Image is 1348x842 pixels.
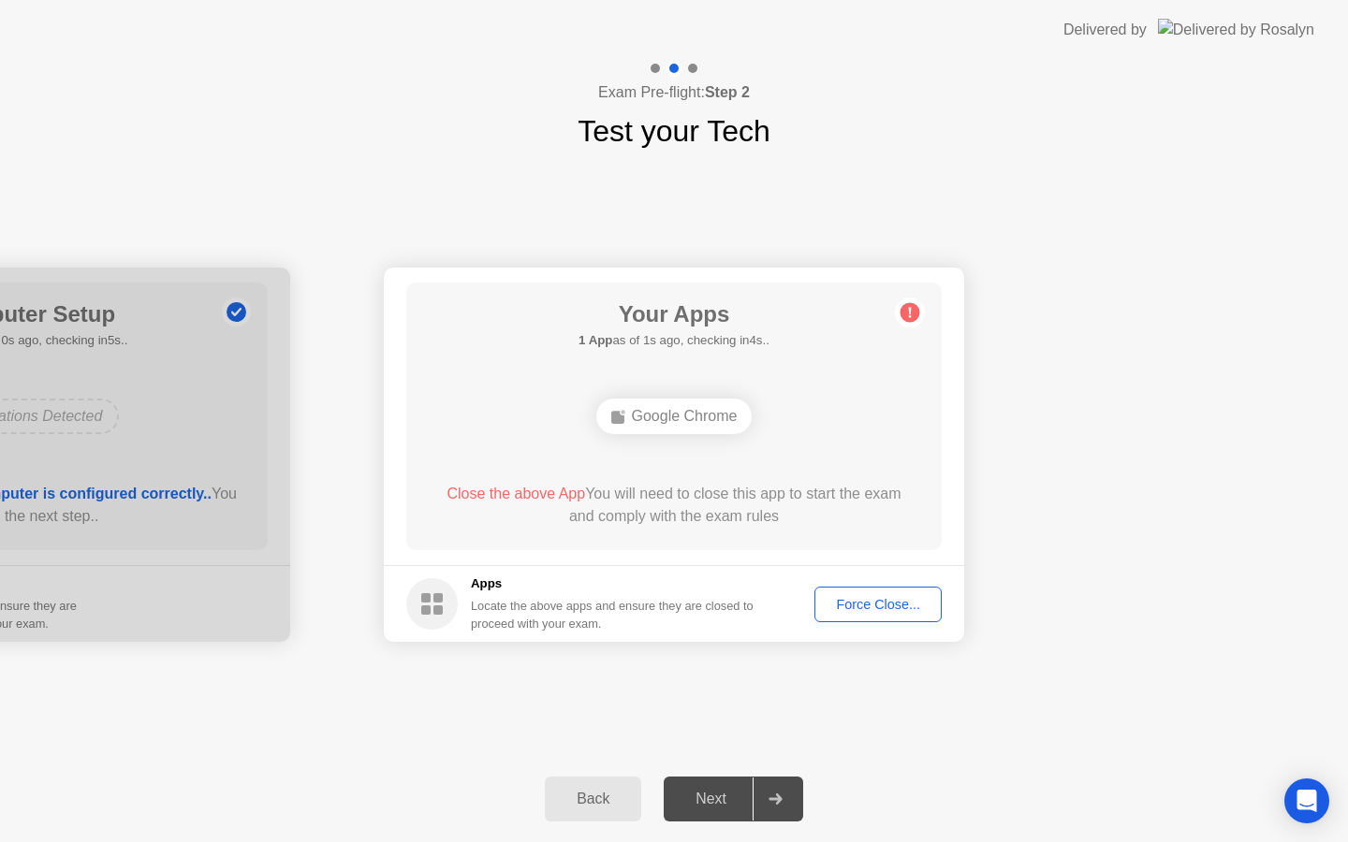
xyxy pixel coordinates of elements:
[814,587,942,622] button: Force Close...
[821,597,935,612] div: Force Close...
[578,109,770,153] h1: Test your Tech
[545,777,641,821] button: Back
[669,791,753,807] div: Next
[598,81,750,104] h4: Exam Pre-flight:
[664,777,803,821] button: Next
[1284,778,1329,823] div: Open Intercom Messenger
[447,486,585,501] span: Close the above App
[471,574,755,593] h5: Apps
[471,597,755,632] div: Locate the above apps and ensure they are closed to proceed with your exam.
[433,483,916,528] div: You will need to close this app to start the exam and comply with the exam rules
[1063,19,1147,41] div: Delivered by
[596,399,753,434] div: Google Chrome
[579,333,612,347] b: 1 App
[579,331,769,350] h5: as of 1s ago, checking in4s..
[550,791,636,807] div: Back
[579,298,769,331] h1: Your Apps
[705,84,750,100] b: Step 2
[1158,19,1314,40] img: Delivered by Rosalyn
